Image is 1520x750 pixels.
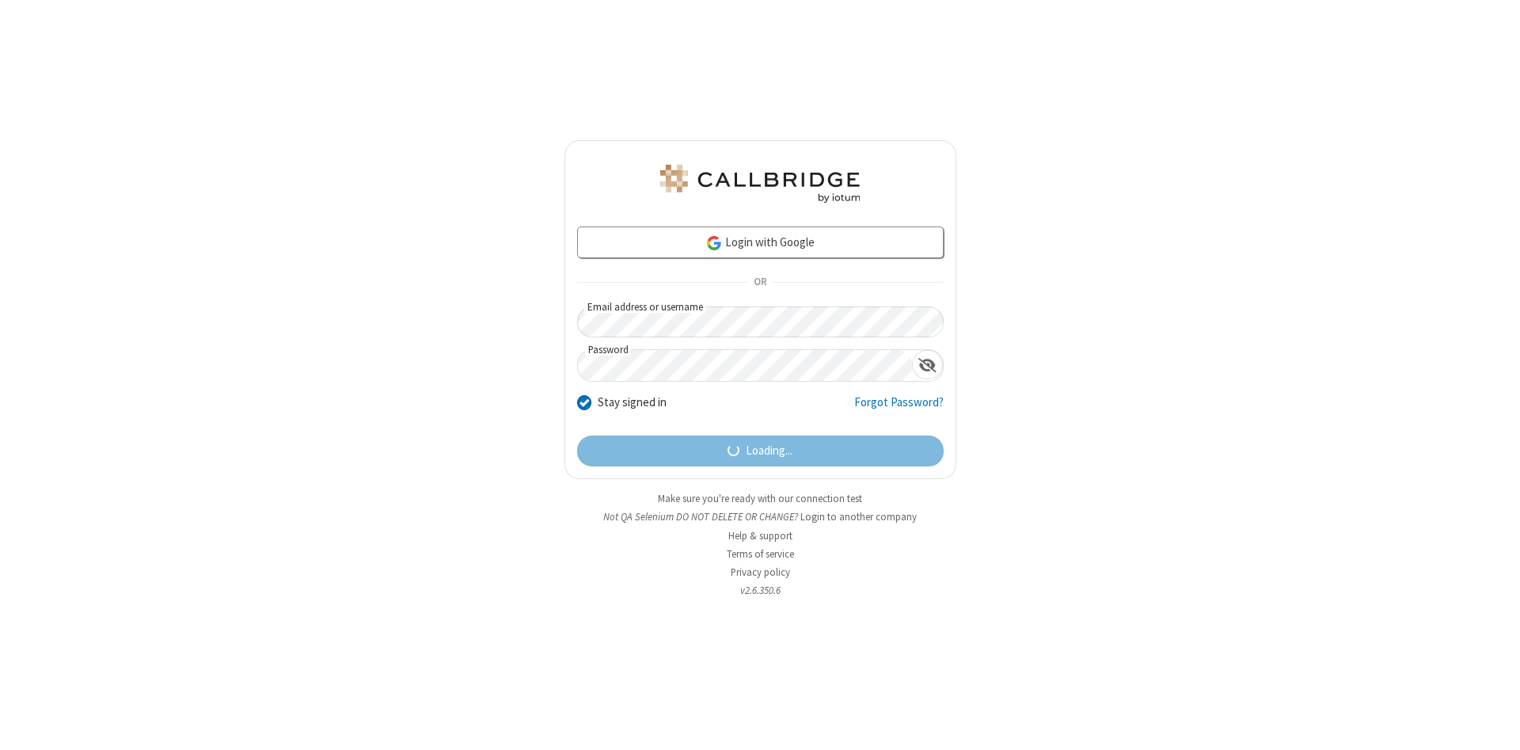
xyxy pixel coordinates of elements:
a: Privacy policy [731,565,790,579]
div: Show password [912,350,943,379]
button: Login to another company [800,509,917,524]
input: Email address or username [577,306,944,337]
span: OR [747,272,773,294]
input: Password [578,350,912,381]
span: Loading... [746,442,792,460]
label: Stay signed in [598,394,667,412]
a: Forgot Password? [854,394,944,424]
img: google-icon.png [705,234,723,252]
a: Make sure you're ready with our connection test [658,492,862,505]
li: Not QA Selenium DO NOT DELETE OR CHANGE? [564,509,956,524]
img: QA Selenium DO NOT DELETE OR CHANGE [657,165,863,203]
a: Login with Google [577,227,944,258]
li: v2.6.350.6 [564,583,956,598]
button: Loading... [577,436,944,467]
a: Help & support [728,529,792,543]
a: Terms of service [727,547,794,561]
